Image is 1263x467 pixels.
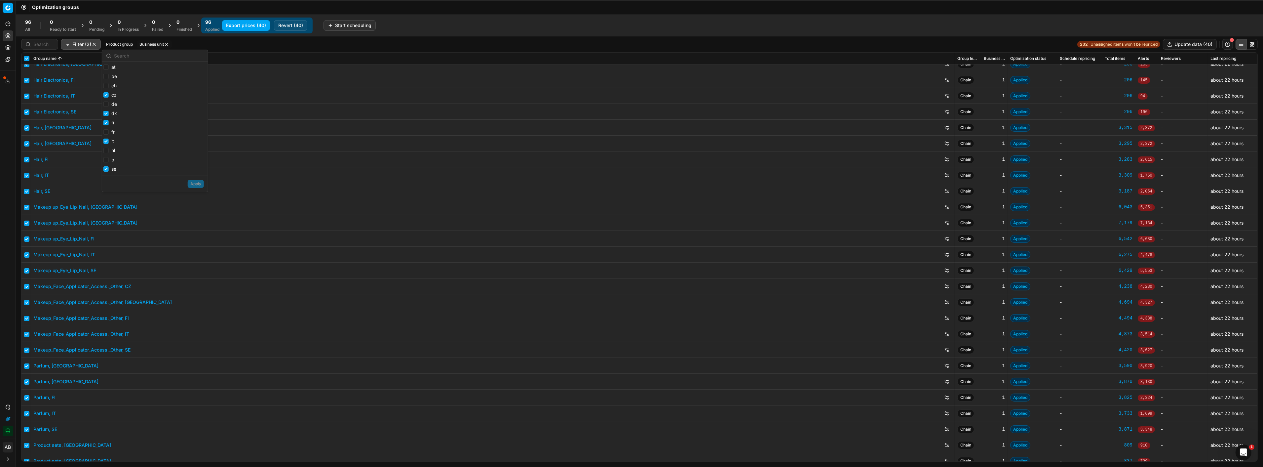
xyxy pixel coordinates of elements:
span: Total items [1105,56,1125,61]
iframe: Intercom live chat [1236,445,1251,460]
span: Chain [957,330,974,338]
input: nl [103,148,109,153]
a: Hair, IT [33,172,49,179]
div: 1 [984,315,1005,321]
button: Filter (2) [61,39,101,50]
div: 1 [984,188,1005,194]
span: 910 [1138,442,1150,449]
div: 1 [984,378,1005,385]
span: 1,699 [1138,410,1155,417]
span: Applied [1010,314,1030,322]
span: Chain [957,298,974,306]
div: 3,295 [1105,140,1132,147]
span: Applied [1010,330,1030,338]
div: 4,694 [1105,299,1132,306]
a: Hair, [GEOGRAPHIC_DATA] [33,124,92,131]
a: 809 [1105,442,1132,448]
input: dk [103,111,109,116]
span: about 22 hours [1210,363,1244,368]
a: 6,542 [1105,235,1132,242]
span: Chain [957,124,974,132]
div: 1 [984,77,1005,83]
button: Product group [103,40,135,48]
a: 6,043 [1105,204,1132,210]
span: 3,920 [1138,363,1155,369]
input: Search [114,53,204,59]
input: fi [103,120,109,125]
td: - [1057,215,1102,231]
span: Business unit [984,56,1005,61]
a: Parfum, [GEOGRAPHIC_DATA] [33,378,98,385]
span: 2,324 [1138,395,1155,401]
span: Chain [957,362,974,370]
button: Start scheduling [324,20,376,31]
span: Chain [957,92,974,100]
div: 206 [1105,77,1132,83]
span: Applied [1010,108,1030,116]
div: 6,275 [1105,251,1132,258]
input: fr [103,129,109,135]
div: 3,309 [1105,172,1132,179]
td: - [1057,199,1102,215]
a: 232Unassigned items won't be repriced [1077,41,1160,48]
td: - [1158,199,1208,215]
span: 5,351 [1138,204,1155,211]
span: 4,388 [1138,315,1155,322]
span: about 22 hours [1210,109,1244,114]
span: 1,750 [1138,172,1155,179]
span: Chain [957,378,974,386]
span: 739 [1138,458,1150,465]
div: 7,179 [1105,220,1132,226]
td: - [1158,231,1208,247]
td: - [1158,437,1208,453]
input: ch [103,83,109,88]
td: - [1057,167,1102,183]
td: - [1057,183,1102,199]
div: 837 [1105,458,1132,464]
span: 3,348 [1138,426,1155,433]
a: 3,283 [1105,156,1132,163]
td: - [1057,88,1102,104]
span: about 22 hours [1210,236,1244,241]
a: Makeup_Face_Applicator_Access._Other, [GEOGRAPHIC_DATA] [33,299,172,306]
span: Applied [1010,76,1030,84]
td: - [1057,326,1102,342]
span: 196 [1138,109,1150,115]
a: 3,733 [1105,410,1132,417]
a: 206 [1105,93,1132,99]
span: about 22 hours [1210,220,1244,226]
a: Hair Electronics, SE [33,108,76,115]
span: se [111,166,116,172]
td: - [1057,342,1102,358]
a: 3,870 [1105,378,1132,385]
span: 6,680 [1138,236,1155,242]
a: 206 [1105,108,1132,115]
div: 1 [984,204,1005,210]
span: about 22 hours [1210,204,1244,210]
a: 6,429 [1105,267,1132,274]
div: 3,825 [1105,394,1132,401]
span: 7,134 [1138,220,1155,227]
span: Applied [1010,378,1030,386]
span: 1 [1249,445,1254,450]
div: 4,494 [1105,315,1132,321]
span: Applied [1010,346,1030,354]
a: Makeup up_Eye_Lip_Nail, IT [33,251,95,258]
td: - [1057,310,1102,326]
span: 96 [25,19,31,25]
span: 96 [205,19,211,25]
span: AB [3,442,13,452]
span: Applied [1010,235,1030,243]
span: nl [111,148,115,153]
div: In Progress [118,27,139,32]
td: - [1158,247,1208,263]
td: - [1158,405,1208,421]
a: Parfum, IT [33,410,56,417]
div: 1 [984,220,1005,226]
span: Chain [957,171,974,179]
a: 4,238 [1105,283,1132,290]
td: - [1057,104,1102,120]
